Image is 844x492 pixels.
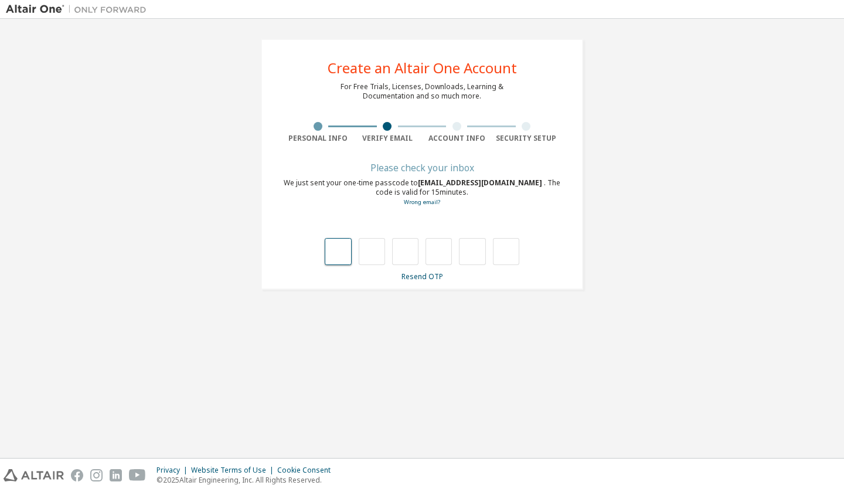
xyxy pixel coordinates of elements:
[418,178,544,188] span: [EMAIL_ADDRESS][DOMAIN_NAME]
[283,134,353,143] div: Personal Info
[191,466,277,475] div: Website Terms of Use
[110,469,122,481] img: linkedin.svg
[422,134,492,143] div: Account Info
[71,469,83,481] img: facebook.svg
[492,134,561,143] div: Security Setup
[401,272,443,281] a: Resend OTP
[277,466,338,475] div: Cookie Consent
[328,61,517,75] div: Create an Altair One Account
[90,469,103,481] img: instagram.svg
[283,178,561,207] div: We just sent your one-time passcode to . The code is valid for 15 minutes.
[6,4,152,15] img: Altair One
[404,198,440,206] a: Go back to the registration form
[283,164,561,171] div: Please check your inbox
[4,469,64,481] img: altair_logo.svg
[129,469,146,481] img: youtube.svg
[353,134,423,143] div: Verify Email
[156,475,338,485] p: © 2025 Altair Engineering, Inc. All Rights Reserved.
[156,466,191,475] div: Privacy
[341,82,503,101] div: For Free Trials, Licenses, Downloads, Learning & Documentation and so much more.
